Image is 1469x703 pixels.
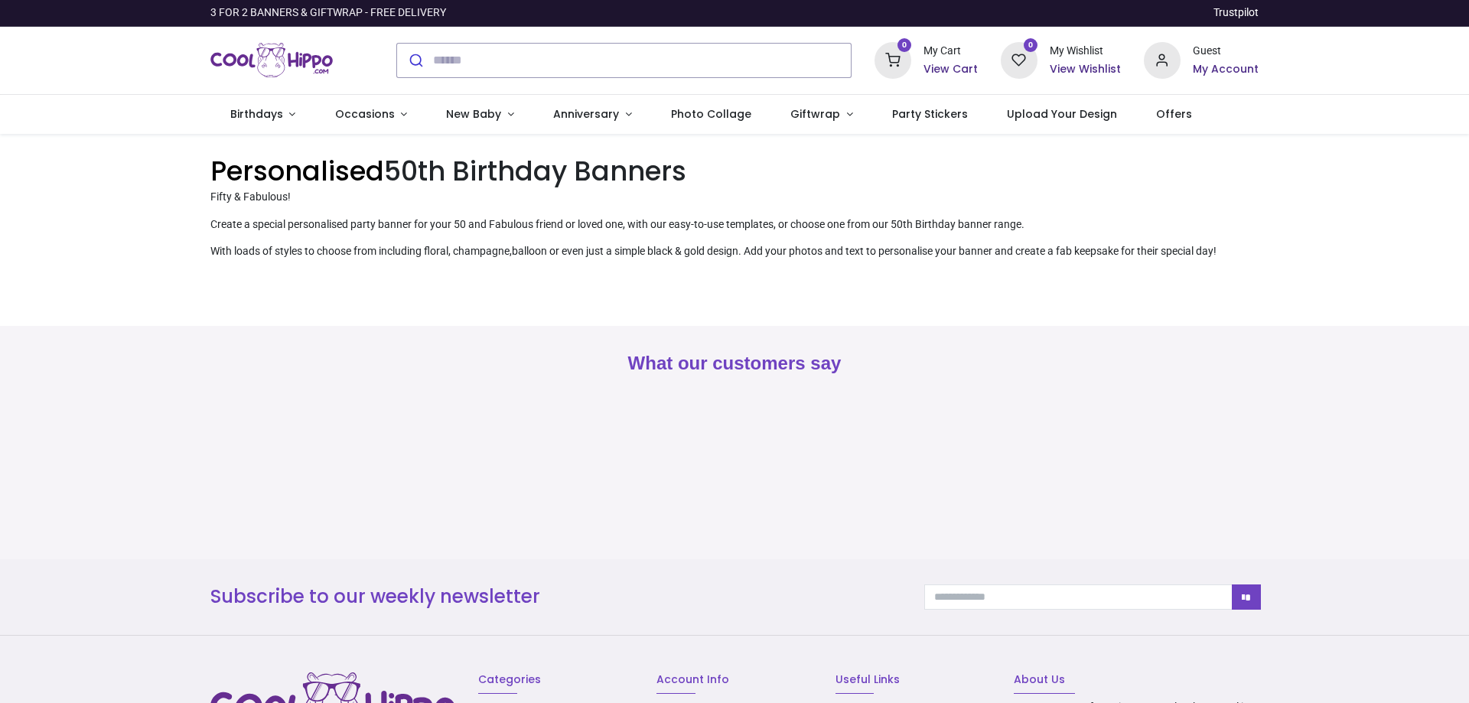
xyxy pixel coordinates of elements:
[835,672,991,688] h6: Useful Links
[1156,106,1192,122] span: Offers
[210,39,333,82] img: Cool Hippo
[533,95,651,135] a: Anniversary
[210,350,1259,376] h2: What our customers say
[446,106,501,122] span: New Baby
[315,95,427,135] a: Occasions
[335,106,395,122] span: Occasions
[478,672,634,688] h6: Categories
[210,152,384,190] font: Personalised
[892,106,968,122] span: Party Stickers
[1193,44,1259,59] div: Guest
[656,672,812,688] h6: Account Info
[1050,62,1121,77] a: View Wishlist
[1193,62,1259,77] a: My Account
[397,44,433,77] button: Submit
[671,106,751,122] span: Photo Collage
[210,217,1259,233] p: Create a special personalised party banner for your 50 and Fabulous friend or loved one, with our...
[1050,44,1121,59] div: My Wishlist
[210,95,315,135] a: Birthdays
[210,244,1259,259] p: With loads of styles to choose from including floral, champagne,balloon or even just a simple bla...
[1024,38,1038,53] sup: 0
[770,95,872,135] a: Giftwrap
[210,5,446,21] div: 3 FOR 2 BANNERS & GIFTWRAP - FREE DELIVERY
[230,106,283,122] span: Birthdays
[790,106,840,122] span: Giftwrap
[553,106,619,122] span: Anniversary
[210,152,1259,190] h1: 50th Birthday Banners
[875,53,911,65] a: 0
[210,584,901,610] h3: Subscribe to our weekly newsletter
[1213,5,1259,21] a: Trustpilot
[1014,672,1259,688] h6: About Us
[1001,53,1037,65] a: 0
[210,190,1259,205] p: Fifty & Fabulous!
[923,62,978,77] a: View Cart
[427,95,534,135] a: New Baby
[1007,106,1117,122] span: Upload Your Design
[897,38,912,53] sup: 0
[923,44,978,59] div: My Cart
[210,39,333,82] a: Logo of Cool Hippo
